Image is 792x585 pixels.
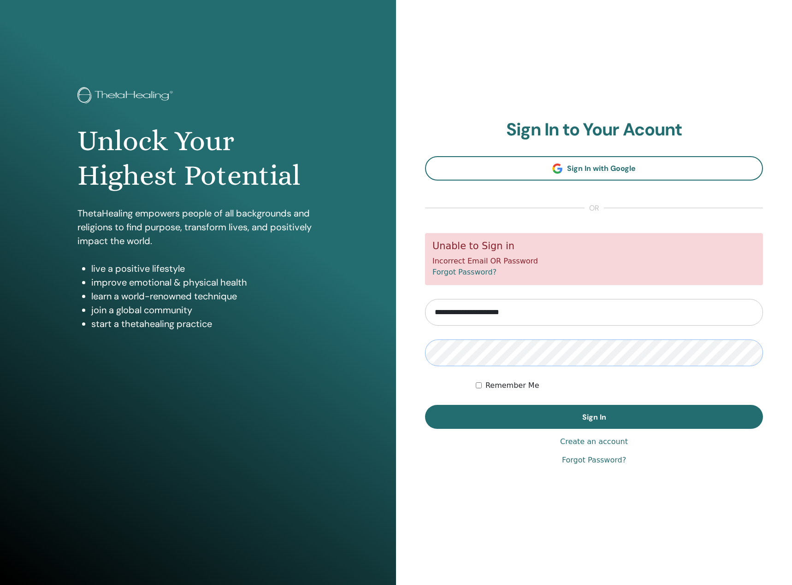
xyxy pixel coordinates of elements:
div: Keep me authenticated indefinitely or until I manually logout [476,380,763,391]
li: join a global community [91,303,319,317]
span: Sign In with Google [567,164,636,173]
a: Forgot Password? [562,455,626,466]
a: Sign In with Google [425,156,763,181]
li: live a positive lifestyle [91,262,319,275]
label: Remember Me [485,380,539,391]
button: Sign In [425,405,763,429]
li: start a thetahealing practice [91,317,319,331]
span: Sign In [582,412,606,422]
h2: Sign In to Your Acount [425,119,763,140]
span: or [585,203,604,214]
a: Forgot Password? [432,268,496,276]
h5: Unable to Sign in [432,240,756,252]
p: ThetaHealing empowers people of all backgrounds and religions to find purpose, transform lives, a... [77,206,319,248]
li: learn a world-renowned technique [91,289,319,303]
h1: Unlock Your Highest Potential [77,124,319,193]
li: improve emotional & physical health [91,275,319,289]
div: Incorrect Email OR Password [425,233,763,285]
a: Create an account [560,436,628,447]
